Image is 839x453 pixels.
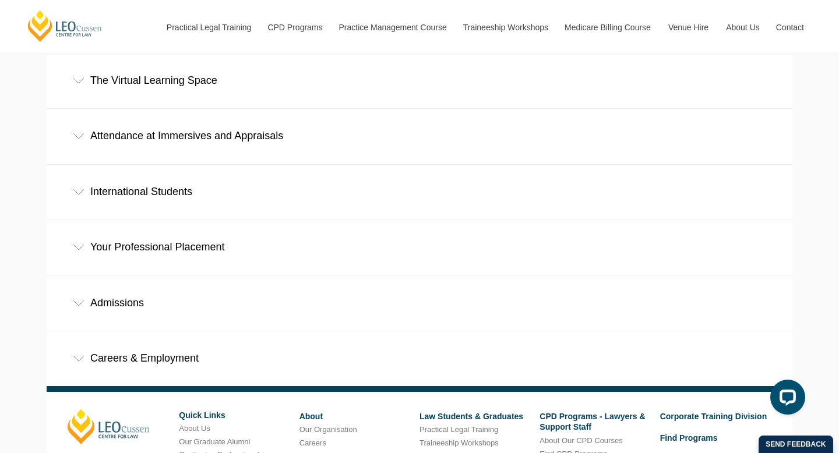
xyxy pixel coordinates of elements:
a: Practical Legal Training [158,2,259,52]
a: Careers [299,438,326,447]
a: Our Organisation [299,425,357,434]
a: Traineeship Workshops [419,438,499,447]
div: Careers & Employment [47,331,792,385]
div: Your Professional Placement [47,220,792,274]
div: Attendance at Immersives and Appraisals [47,109,792,163]
div: Admissions [47,276,792,330]
a: About [299,412,323,421]
a: Venue Hire [660,2,717,52]
h6: Quick Links [179,411,290,420]
div: The Virtual Learning Space [47,54,792,108]
a: Medicare Billing Course [556,2,660,52]
a: CPD Programs [259,2,330,52]
a: Practice Management Course [330,2,454,52]
a: [PERSON_NAME] Centre for Law [26,9,104,43]
a: Our Graduate Alumni [179,437,250,446]
div: International Students [47,165,792,219]
a: CPD Programs - Lawyers & Support Staff [540,412,645,431]
a: Law Students & Graduates [419,412,523,421]
a: About Our CPD Courses [540,436,622,445]
a: Traineeship Workshops [454,2,556,52]
a: Corporate Training Division [660,412,767,421]
a: About Us [717,2,767,52]
a: About Us [179,424,210,433]
iframe: LiveChat chat widget [761,375,810,424]
a: Find Programs [660,433,718,443]
a: Practical Legal Training [419,425,498,434]
a: Contact [767,2,813,52]
a: [PERSON_NAME] [68,409,150,444]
